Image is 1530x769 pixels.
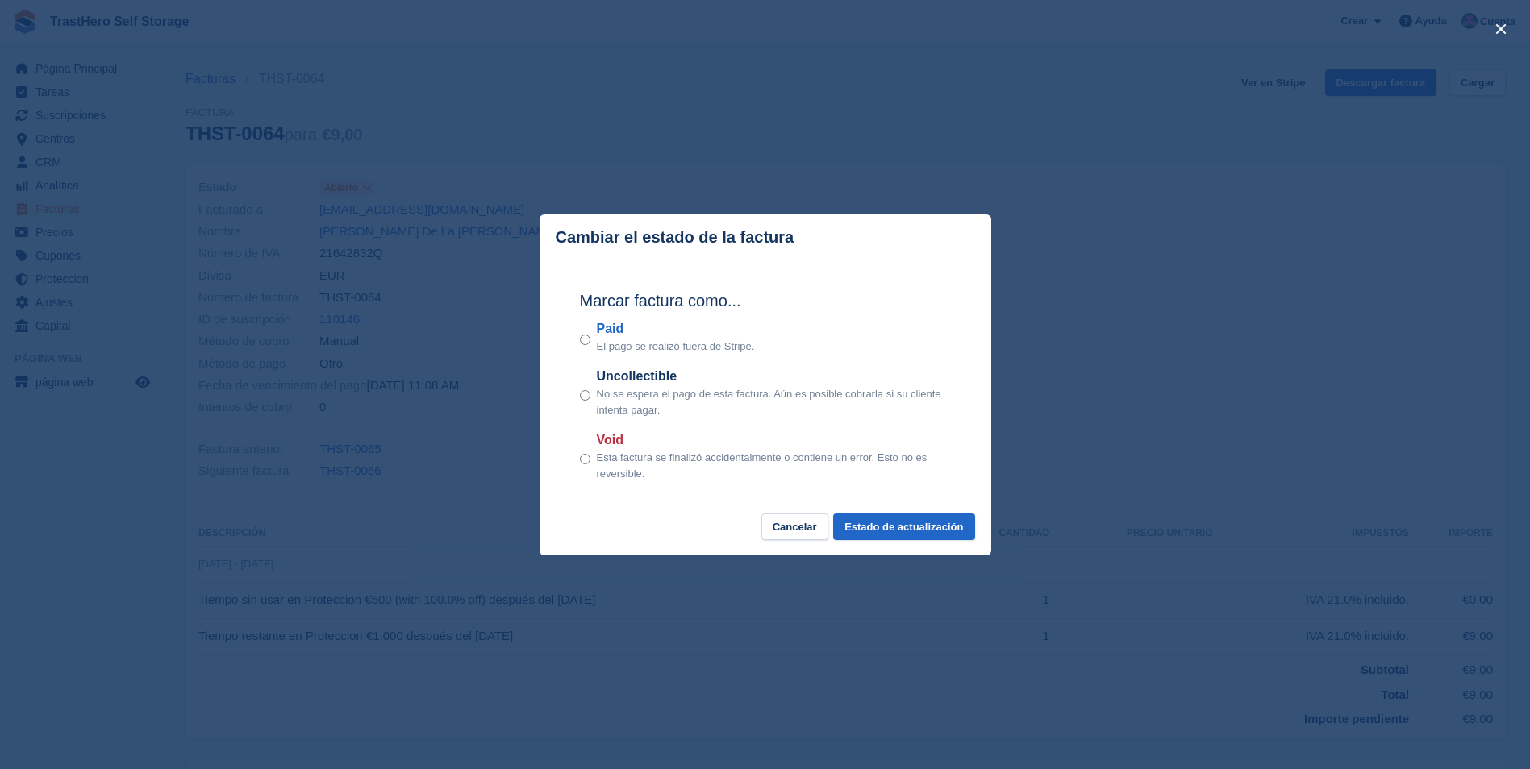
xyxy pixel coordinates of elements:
p: El pago se realizó fuera de Stripe. [597,339,755,355]
label: Paid [597,319,755,339]
label: Uncollectible [597,367,951,386]
p: No se espera el pago de esta factura. Aún es posible cobrarla si su cliente intenta pagar. [597,386,951,418]
button: Estado de actualización [833,513,974,540]
button: Cancelar [761,513,828,540]
p: Cambiar el estado de la factura [556,228,794,247]
label: Void [597,430,951,450]
p: Esta factura se finalizó accidentalmente o contiene un error. Esto no es reversible. [597,450,951,481]
button: close [1488,16,1514,42]
h2: Marcar factura como... [580,289,951,313]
